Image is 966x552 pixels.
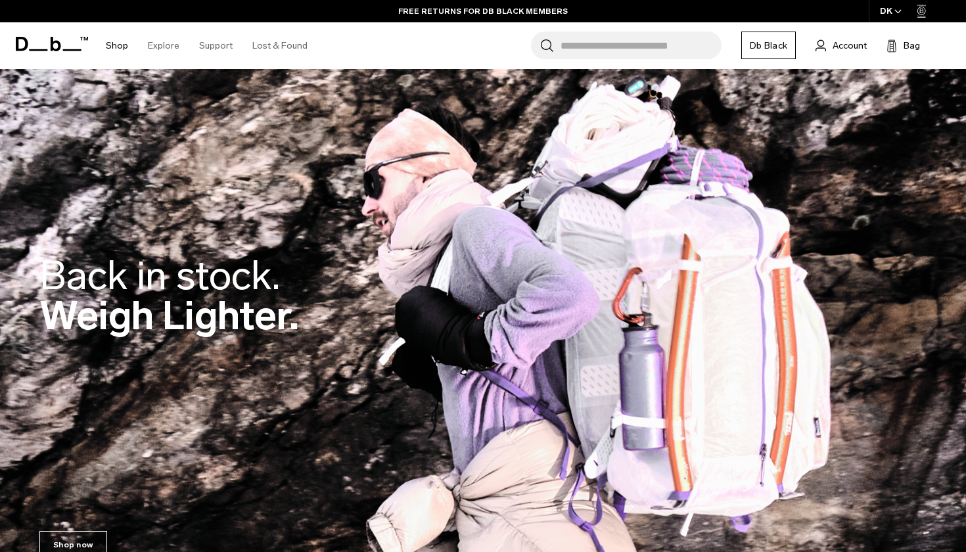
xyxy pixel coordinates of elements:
a: Db Black [741,32,796,59]
button: Bag [886,37,920,53]
a: FREE RETURNS FOR DB BLACK MEMBERS [398,5,568,17]
a: Lost & Found [252,22,308,69]
nav: Main Navigation [96,22,317,69]
a: Shop [106,22,128,69]
span: Bag [904,39,920,53]
a: Support [199,22,233,69]
a: Explore [148,22,179,69]
h2: Weigh Lighter. [39,256,299,336]
span: Back in stock. [39,252,280,300]
a: Account [816,37,867,53]
span: Account [833,39,867,53]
